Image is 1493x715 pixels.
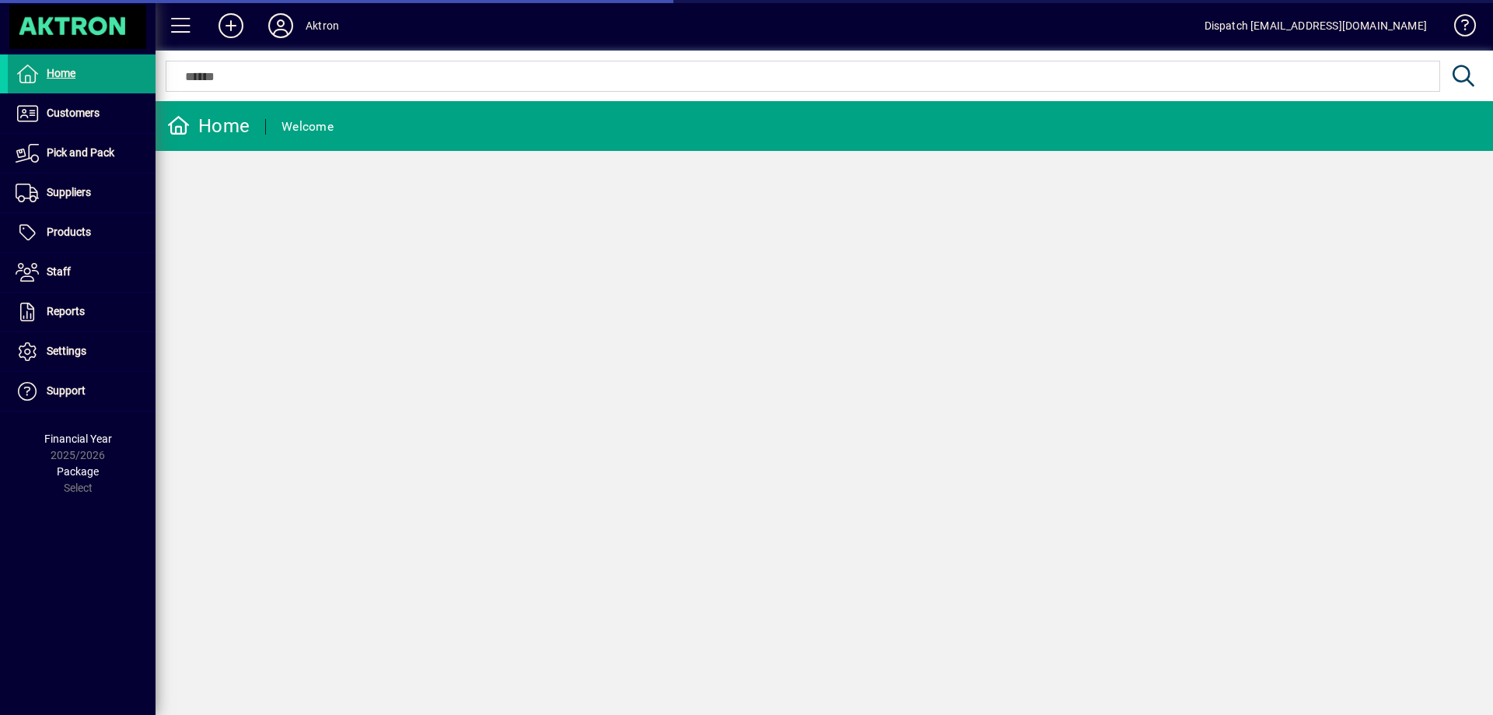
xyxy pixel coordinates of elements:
button: Add [206,12,256,40]
span: Pick and Pack [47,146,114,159]
span: Support [47,384,86,397]
div: Home [167,114,250,138]
span: Settings [47,345,86,357]
div: Welcome [281,114,334,139]
span: Suppliers [47,186,91,198]
span: Package [57,465,99,478]
span: Staff [47,265,71,278]
a: Support [8,372,156,411]
div: Dispatch [EMAIL_ADDRESS][DOMAIN_NAME] [1205,13,1427,38]
a: Products [8,213,156,252]
a: Reports [8,293,156,331]
span: Financial Year [44,433,112,445]
a: Knowledge Base [1442,3,1474,54]
a: Customers [8,94,156,133]
div: Aktron [306,13,339,38]
span: Products [47,226,91,238]
span: Reports [47,305,85,317]
a: Pick and Pack [8,134,156,173]
a: Staff [8,253,156,292]
button: Profile [256,12,306,40]
span: Customers [47,107,100,119]
a: Settings [8,332,156,371]
span: Home [47,67,75,79]
a: Suppliers [8,173,156,212]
